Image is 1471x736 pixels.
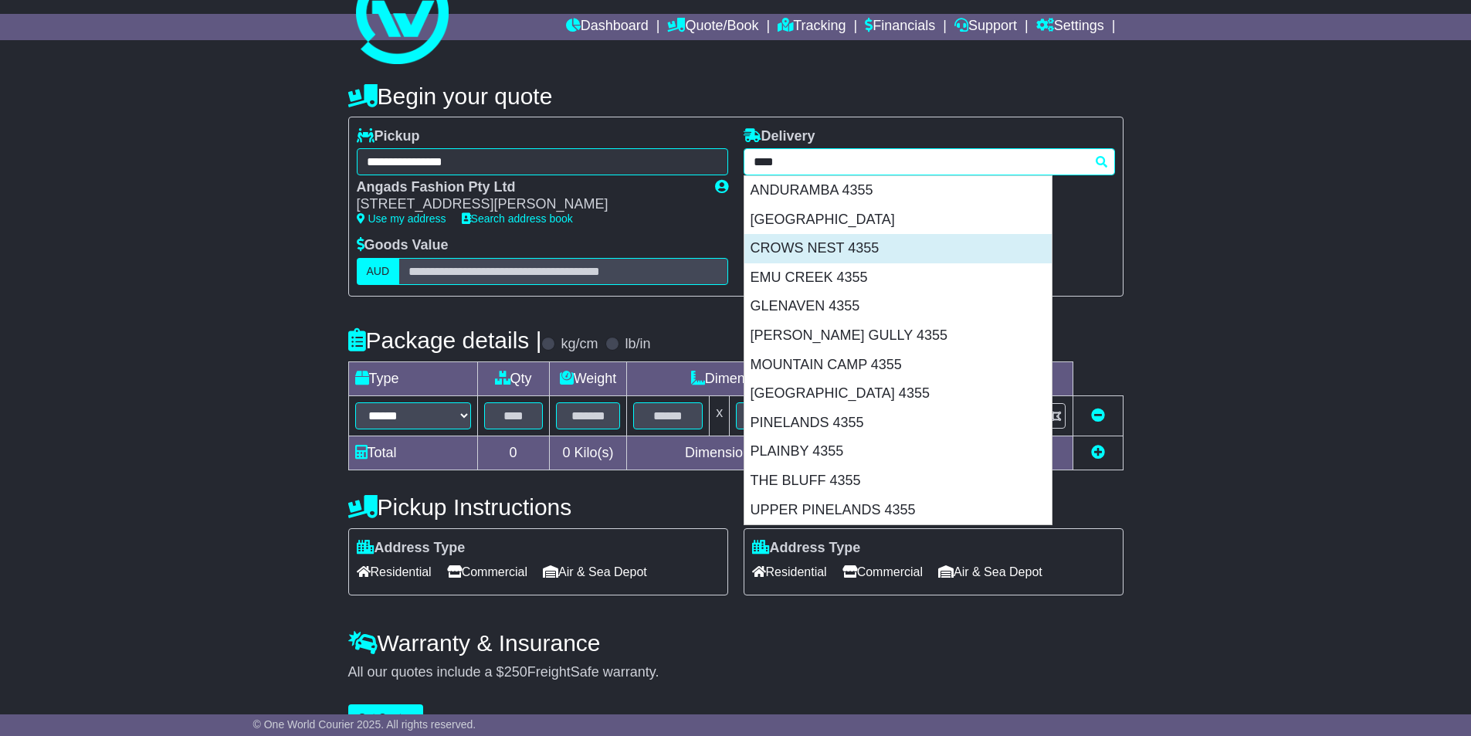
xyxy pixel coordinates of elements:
[744,128,815,145] label: Delivery
[744,263,1052,293] div: EMU CREEK 4355
[627,436,914,470] td: Dimensions in Centimetre(s)
[357,212,446,225] a: Use my address
[543,560,647,584] span: Air & Sea Depot
[1091,445,1105,460] a: Add new item
[357,128,420,145] label: Pickup
[744,466,1052,496] div: THE BLUFF 4355
[357,258,400,285] label: AUD
[357,540,466,557] label: Address Type
[710,395,730,436] td: x
[348,494,728,520] h4: Pickup Instructions
[744,437,1052,466] div: PLAINBY 4355
[504,664,527,680] span: 250
[561,336,598,353] label: kg/cm
[744,321,1052,351] div: [PERSON_NAME] GULLY 4355
[1091,408,1105,423] a: Remove this item
[477,361,549,395] td: Qty
[744,409,1052,438] div: PINELANDS 4355
[348,436,477,470] td: Total
[744,379,1052,409] div: [GEOGRAPHIC_DATA] 4355
[625,336,650,353] label: lb/in
[549,436,627,470] td: Kilo(s)
[562,445,570,460] span: 0
[954,14,1017,40] a: Support
[447,560,527,584] span: Commercial
[938,560,1042,584] span: Air & Sea Depot
[842,560,923,584] span: Commercial
[348,83,1124,109] h4: Begin your quote
[627,361,914,395] td: Dimensions (L x W x H)
[865,14,935,40] a: Financials
[348,664,1124,681] div: All our quotes include a $ FreightSafe warranty.
[253,718,476,731] span: © One World Courier 2025. All rights reserved.
[744,292,1052,321] div: GLENAVEN 4355
[744,496,1052,525] div: UPPER PINELANDS 4355
[477,436,549,470] td: 0
[348,704,424,731] button: Get Quotes
[357,560,432,584] span: Residential
[566,14,649,40] a: Dashboard
[744,234,1052,263] div: CROWS NEST 4355
[667,14,758,40] a: Quote/Book
[348,630,1124,656] h4: Warranty & Insurance
[744,351,1052,380] div: MOUNTAIN CAMP 4355
[744,176,1052,205] div: ANDURAMBA 4355
[357,237,449,254] label: Goods Value
[744,205,1052,235] div: [GEOGRAPHIC_DATA]
[348,361,477,395] td: Type
[778,14,846,40] a: Tracking
[752,560,827,584] span: Residential
[357,196,700,213] div: [STREET_ADDRESS][PERSON_NAME]
[1036,14,1104,40] a: Settings
[357,179,700,196] div: Angads Fashion Pty Ltd
[549,361,627,395] td: Weight
[744,148,1115,175] typeahead: Please provide city
[348,327,542,353] h4: Package details |
[462,212,573,225] a: Search address book
[752,540,861,557] label: Address Type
